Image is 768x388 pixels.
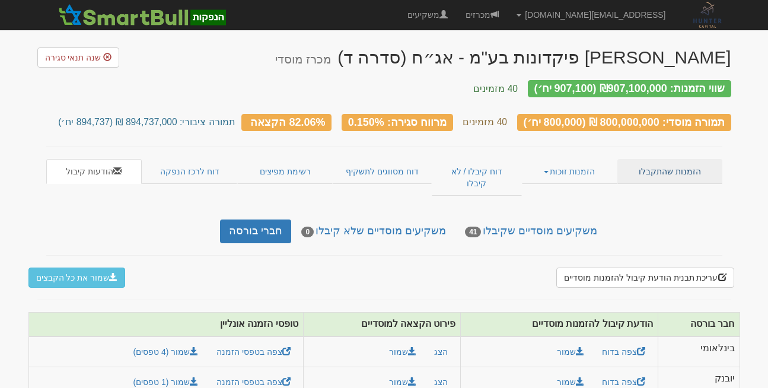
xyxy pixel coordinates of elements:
a: שמור [549,342,592,362]
div: אביעד פיקדונות בע"מ - אג״ח (סדרה ד) - הנפקה לציבור [275,47,731,67]
a: שנה תנאי סגירה [37,47,120,68]
small: תמורה ציבורי: 894,737,000 ₪ (894,737 יח׳) [58,117,235,127]
small: 40 מזמינים [463,117,507,127]
span: 82.06% הקצאה [250,116,325,128]
button: שמור [381,342,424,362]
div: תמורה מוסדי: 800,000,000 ₪ (800,000 יח׳) [517,114,731,131]
a: משקיעים מוסדיים שלא קיבלו0 [292,220,455,243]
a: חברי בורסה [220,220,291,243]
a: משקיעים מוסדיים שקיבלו41 [456,220,606,243]
div: מרווח סגירה: 0.150% [342,114,453,131]
button: שמור את כל הקבצים [28,268,126,288]
a: צפה בדוח [594,342,653,362]
th: הודעת קיבול להזמנות מוסדיים [461,312,658,336]
a: הזמנות שהתקבלו [617,159,722,184]
th: פירוט הקצאה למוסדיים [303,312,461,336]
a: הזמנות זוכות [522,159,617,184]
button: הצג [426,342,455,362]
td: בינלאומי [658,336,740,367]
div: שווי הזמנות: ₪907,100,000 (907,100 יח׳) [528,80,731,97]
a: דוח מסווגים לתשקיף [333,159,432,184]
a: דוח לרכז הנפקה [142,159,237,184]
a: שמור (4 טפסים) [125,342,206,362]
img: SmartBull Logo [55,3,230,27]
th: חבר בורסה [658,312,740,336]
a: צפה בטפסי הזמנה [209,342,298,362]
small: מכרז מוסדי [275,53,332,66]
small: 40 מזמינים [473,84,518,94]
span: שנה תנאי סגירה [45,53,101,62]
span: 41 [465,227,481,237]
a: הודעות קיבול [46,159,142,184]
a: רשימת מפיצים [237,159,332,184]
th: טופסי הזמנה אונליין [28,312,303,336]
span: 0 [301,227,314,237]
a: דוח קיבלו / לא קיבלו [432,159,521,196]
button: עריכת תבנית הודעת קיבול להזמנות מוסדיים [556,268,734,288]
